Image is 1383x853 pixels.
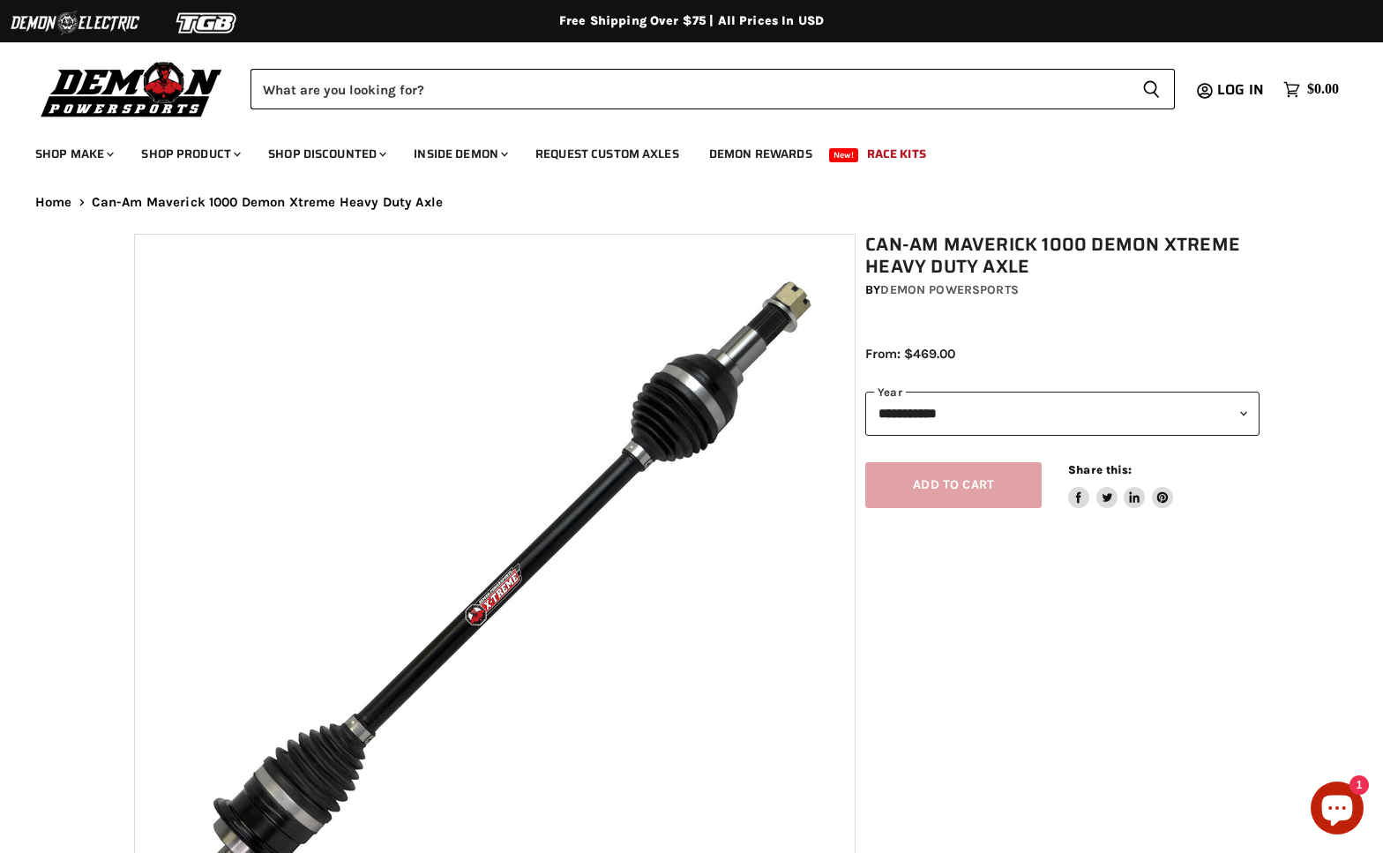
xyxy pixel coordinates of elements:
span: Can-Am Maverick 1000 Demon Xtreme Heavy Duty Axle [92,195,443,210]
a: Shop Discounted [255,136,397,172]
span: New! [829,148,859,162]
form: Product [250,69,1175,109]
a: Shop Product [128,136,251,172]
input: Search [250,69,1128,109]
a: Request Custom Axles [522,136,692,172]
img: Demon Electric Logo 2 [9,6,141,40]
a: Inside Demon [400,136,519,172]
a: Demon Powersports [880,282,1018,297]
select: year [865,392,1259,435]
img: TGB Logo 2 [141,6,273,40]
h1: Can-Am Maverick 1000 Demon Xtreme Heavy Duty Axle [865,234,1259,278]
span: $0.00 [1307,81,1339,98]
a: $0.00 [1275,77,1348,102]
a: Home [35,195,72,210]
a: Log in [1209,82,1275,98]
div: by [865,281,1259,300]
img: Demon Powersports [35,57,228,120]
a: Race Kits [854,136,939,172]
span: From: $469.00 [865,346,955,362]
ul: Main menu [22,129,1334,172]
a: Demon Rewards [696,136,826,172]
button: Search [1128,69,1175,109]
inbox-online-store-chat: Shopify online store chat [1305,782,1369,839]
span: Share this: [1068,463,1132,476]
a: Shop Make [22,136,124,172]
span: Log in [1217,79,1264,101]
aside: Share this: [1068,462,1173,509]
